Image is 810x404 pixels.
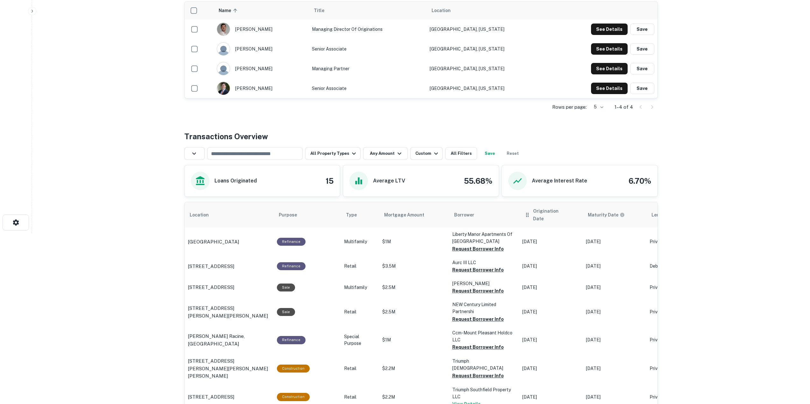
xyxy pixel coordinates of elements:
p: Retail [344,263,376,270]
p: $2.5M [382,309,446,315]
th: Origination Date [519,202,583,228]
img: 1749041949806 [217,23,230,36]
h6: Loans Originated [215,177,257,185]
th: Location [426,2,551,19]
p: Triumph [DEMOGRAPHIC_DATA] [452,358,516,372]
p: [STREET_ADDRESS] [188,393,234,401]
th: Name [214,2,308,19]
button: Request Borrower Info [452,287,504,295]
div: [PERSON_NAME] [217,42,305,56]
h4: Transactions Overview [184,131,268,142]
p: Private Money [650,365,701,372]
div: Custom [415,150,440,157]
button: See Details [591,83,628,94]
p: Aurc III LLC [452,259,516,266]
div: [PERSON_NAME] [217,23,305,36]
p: Private Money [650,394,701,401]
span: Location [190,211,217,219]
p: Ccm-mount Pleasant Holdco LLC [452,329,516,343]
span: Title [314,7,333,14]
div: Maturity dates displayed may be estimated. Please contact the lender for the most accurate maturi... [588,211,625,218]
div: Sale [277,308,295,316]
span: Borrower [454,211,474,219]
button: Request Borrower Info [452,266,504,274]
p: [DATE] [586,394,643,401]
button: Custom [410,147,443,160]
div: [PERSON_NAME] [217,62,305,75]
p: [DATE] [586,238,643,245]
td: [GEOGRAPHIC_DATA], [US_STATE] [426,59,551,79]
div: 5 [589,102,604,112]
p: [DATE] [586,263,643,270]
button: All Property Types [305,147,361,160]
td: Senior Associate [309,39,426,59]
p: [DATE] [522,337,580,343]
p: Multifamily [344,238,376,245]
p: Retail [344,309,376,315]
button: See Details [591,43,628,55]
h6: Average Interest Rate [532,177,587,185]
div: This loan purpose was for construction [277,365,310,373]
button: All Filters [445,147,477,160]
div: This loan purpose was for refinancing [277,238,306,246]
button: Request Borrower Info [452,245,504,253]
iframe: Chat Widget [778,353,810,384]
div: This loan purpose was for refinancing [277,262,306,270]
button: Request Borrower Info [452,372,504,380]
div: [PERSON_NAME] [217,82,305,95]
p: [DATE] [522,263,580,270]
p: [DATE] [522,238,580,245]
th: Mortgage Amount [379,202,449,228]
td: Managing Partner [309,59,426,79]
th: Lender Type [646,202,704,228]
p: Private Money [650,337,701,343]
div: This loan purpose was for construction [277,393,310,401]
span: Mortgage Amount [384,211,433,219]
p: Debt Fund [650,263,701,270]
th: Maturity dates displayed may be estimated. Please contact the lender for the most accurate maturi... [583,202,646,228]
p: Triumph Southfield Property LLC [452,386,516,400]
th: Type [341,202,379,228]
h4: 6.70% [629,175,651,187]
span: Name [219,7,239,14]
th: Location [185,202,274,228]
button: Reset [503,147,523,160]
button: Request Borrower Info [452,315,504,323]
p: $2.2M [382,394,446,401]
a: [STREET_ADDRESS][PERSON_NAME][PERSON_NAME] [188,305,271,319]
p: $1M [382,238,446,245]
div: This loan purpose was for refinancing [277,336,306,344]
h4: 55.68% [464,175,492,187]
p: Rows per page: [552,103,587,111]
p: [STREET_ADDRESS] [188,263,234,270]
p: $2.5M [382,284,446,291]
span: Maturity dates displayed may be estimated. Please contact the lender for the most accurate maturi... [588,211,633,218]
p: [PERSON_NAME] Racine, [GEOGRAPHIC_DATA] [188,332,271,347]
a: [STREET_ADDRESS] [188,393,271,401]
h6: Maturity Date [588,211,618,218]
img: 9c8pery4andzj6ohjkjp54ma2 [217,62,230,75]
h6: Average LTV [373,177,405,185]
th: Purpose [274,202,341,228]
span: Origination Date [533,207,578,223]
span: Type [346,211,365,219]
p: [DATE] [522,365,580,372]
button: Any Amount [363,147,408,160]
a: [STREET_ADDRESS] [188,263,271,270]
button: Save your search to get updates of matches that match your search criteria. [480,147,500,160]
button: See Details [591,24,628,35]
p: $1M [382,337,446,343]
th: Title [309,2,426,19]
td: [GEOGRAPHIC_DATA], [US_STATE] [426,39,551,59]
a: [GEOGRAPHIC_DATA] [188,238,271,246]
p: [GEOGRAPHIC_DATA] [188,238,239,246]
p: Retail [344,365,376,372]
p: [DATE] [586,337,643,343]
span: Location [432,7,451,14]
h4: 15 [326,175,334,187]
p: [STREET_ADDRESS][PERSON_NAME][PERSON_NAME][PERSON_NAME] [188,357,271,380]
p: $2.2M [382,365,446,372]
td: Senior Associate [309,79,426,98]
